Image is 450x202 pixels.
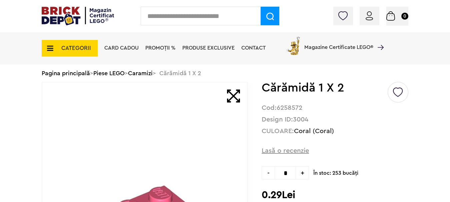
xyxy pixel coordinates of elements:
div: Design ID: [262,116,408,123]
div: > > > Cărămidă 1 X 2 [42,65,408,82]
span: CATEGORII [61,45,91,51]
a: Coral (Coral) [294,128,334,134]
span: Magazine Certificate LEGO® [304,35,373,51]
span: + [296,166,309,179]
a: Card Cadou [104,45,139,51]
strong: 6258572 [277,104,302,111]
a: Magazine Certificate LEGO® [373,36,384,42]
h2: 0.29Lei [262,189,408,201]
span: - [262,166,275,179]
span: În stoc: 253 bucăţi [313,166,408,176]
a: Caramizi [128,70,153,76]
a: Contact [241,45,266,51]
h1: Cărămidă 1 X 2 [262,82,387,94]
strong: 3004 [293,116,308,123]
a: Produse exclusive [182,45,235,51]
a: PROMOȚII % [145,45,176,51]
a: Pagina principală [42,70,90,76]
span: Lasă o recenzie [262,146,309,155]
a: Piese LEGO [93,70,125,76]
div: CULOARE: [262,128,408,134]
small: 0 [401,13,408,20]
div: Cod: [262,105,408,111]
